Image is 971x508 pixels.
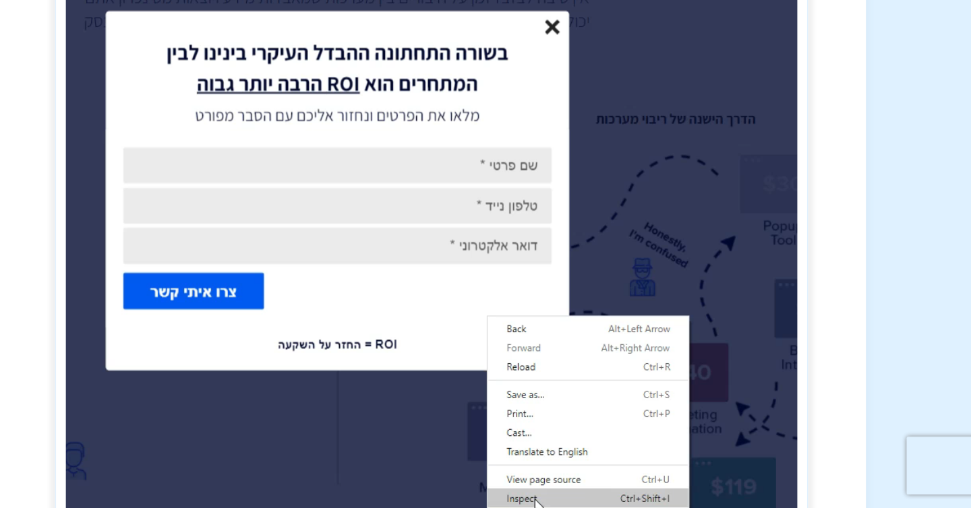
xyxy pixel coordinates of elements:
[103,123,242,140] a: איך לשנות את מידת הפופאפ
[194,10,777,41] input: חיפוש מהיר...
[103,147,242,164] a: מידה מומלצת לפופאפ מובייל
[329,71,855,105] p: במידה ואתם רוצים לבדוק איך הפופאפ נראה במסכי טלפון שונים, ניתן לעמוד על הפופאפ וללחוץ על קליק ימנ...
[112,319,233,336] h3: תמיכה מלאה במעבר
[92,399,253,424] a: קביעת שיחת הטמעה
[103,98,242,116] h3: תוכן
[103,171,242,205] a: מידה מומלצת לפופאפ דסקטופ
[92,350,253,391] p: צוות התמיכה שלנו יסייע לכם להעביר את כל המידע מכל הכלים שלכם לתוך פלאשי ולהתחיל לשווק מיד, השירות...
